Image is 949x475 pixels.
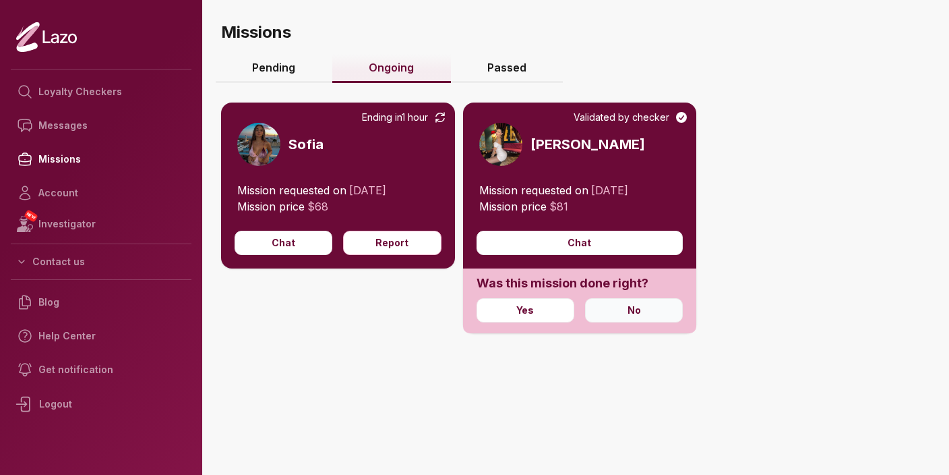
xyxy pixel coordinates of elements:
a: Ongoing [332,54,451,83]
a: Help Center [11,319,191,353]
h1: Was this mission done right? [477,269,683,298]
span: Mission requested on [237,184,346,197]
a: Pending [216,54,332,83]
a: Passed [451,54,563,83]
img: e95392da-a99e-4a4c-be01-edee2d3bc412 [237,123,280,166]
span: NEW [24,209,38,223]
button: Contact us [11,250,191,274]
span: Ending in 1 hour [362,111,428,124]
a: Blog [11,285,191,319]
a: Get notification [11,353,191,387]
h3: [PERSON_NAME] [530,135,645,154]
button: Yes [477,298,574,323]
img: 53ea768d-6708-4c09-8be7-ba74ddaa1210 [479,123,522,166]
span: Mission price [237,200,305,213]
button: No [585,298,683,323]
a: Loyalty Checkers [11,75,191,109]
button: Chat [235,231,332,255]
span: [DATE] [349,184,386,197]
span: $ 68 [307,200,328,213]
div: Logout [11,387,191,422]
span: $ 81 [549,200,568,213]
h3: Sofia [288,135,324,154]
div: Validated by checker [574,111,688,124]
button: Report [343,231,441,255]
a: Account [11,176,191,210]
a: Missions [11,142,191,176]
span: [DATE] [591,184,628,197]
span: Mission price [479,200,547,213]
a: Messages [11,109,191,142]
a: NEWInvestigator [11,210,191,238]
button: Chat [477,231,683,255]
span: Mission requested on [479,184,588,197]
